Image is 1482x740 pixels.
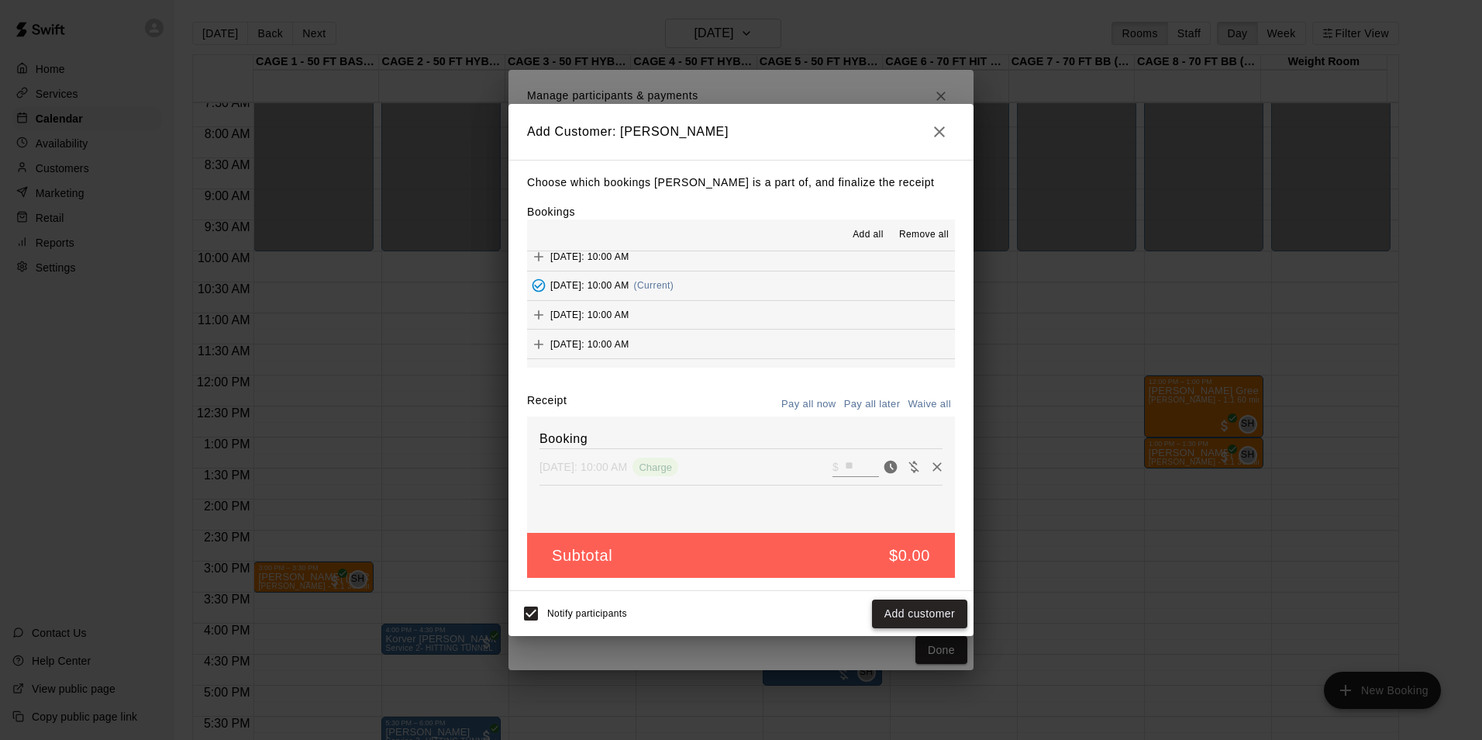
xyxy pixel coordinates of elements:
[552,545,612,566] h5: Subtotal
[527,301,955,330] button: Add[DATE]: 10:00 AM
[904,392,955,417] button: Waive all
[899,227,949,243] span: Remove all
[550,280,629,291] span: [DATE]: 10:00 AM
[889,545,930,566] h5: $0.00
[527,173,955,192] p: Choose which bookings [PERSON_NAME] is a part of, and finalize the receipt
[853,227,884,243] span: Add all
[925,455,949,479] button: Remove
[527,367,550,379] span: Add
[547,609,627,620] span: Notify participants
[550,338,629,349] span: [DATE]: 10:00 AM
[527,250,550,261] span: Add
[840,392,905,417] button: Pay all later
[550,251,629,261] span: [DATE]: 10:00 AM
[832,459,839,475] p: $
[527,271,955,300] button: Added - Collect Payment[DATE]: 10:00 AM(Current)
[777,392,840,417] button: Pay all now
[843,223,893,247] button: Add all
[879,460,902,473] span: Pay now
[527,392,567,417] label: Receipt
[550,309,629,320] span: [DATE]: 10:00 AM
[539,459,627,475] p: [DATE]: 10:00 AM
[550,368,697,379] span: [DATE], September 01: 10:00 AM
[893,223,955,247] button: Remove all
[527,274,550,297] button: Added - Collect Payment
[527,308,550,320] span: Add
[902,460,925,473] span: Waive payment
[527,337,550,349] span: Add
[634,280,674,291] span: (Current)
[527,242,955,271] button: Add[DATE]: 10:00 AM
[527,330,955,358] button: Add[DATE]: 10:00 AM
[539,429,943,449] h6: Booking
[872,600,967,628] button: Add customer
[527,206,575,218] label: Bookings
[508,104,974,160] h2: Add Customer: [PERSON_NAME]
[527,359,955,388] button: Add[DATE], September 01: 10:00 AM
